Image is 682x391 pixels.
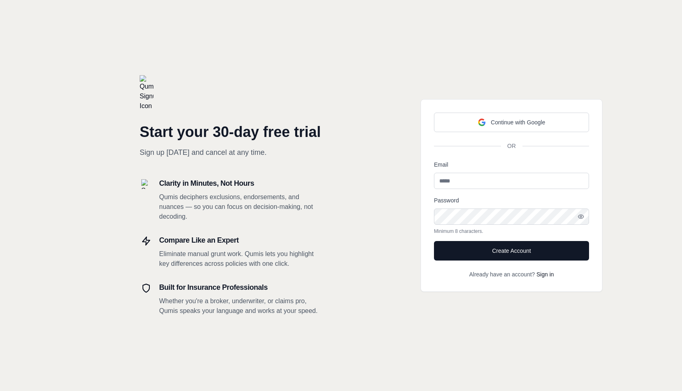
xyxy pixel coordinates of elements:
p: Sign up [DATE] and cancel at any time. [140,147,322,158]
label: Email [434,161,448,168]
p: Whether you're a broker, underwriter, or claims pro, Qumis speaks your language and works at your... [159,296,322,316]
h3: Clarity in Minutes, Not Hours [159,178,322,189]
p: Qumis deciphers exclusions, endorsements, and nuances — so you can focus on decision-making, not ... [159,192,322,222]
button: Continue with Google [434,113,589,132]
a: Sign in [536,271,554,278]
p: Already have an account? [434,270,589,278]
img: Qumis Signup Icon [140,75,153,111]
p: Minimum 8 characters. [434,228,589,235]
p: Eliminate manual grunt work. Qumis lets you highlight key differences across policies with one cl... [159,249,322,269]
img: Search Icon [141,179,151,189]
label: Password [434,197,459,204]
button: Create Account [434,241,589,261]
h3: Compare Like an Expert [159,235,322,246]
h1: Start your 30-day free trial [140,124,322,140]
div: Continue with Google [478,118,545,126]
span: OR [501,142,522,150]
h3: Built for Insurance Professionals [159,282,322,293]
